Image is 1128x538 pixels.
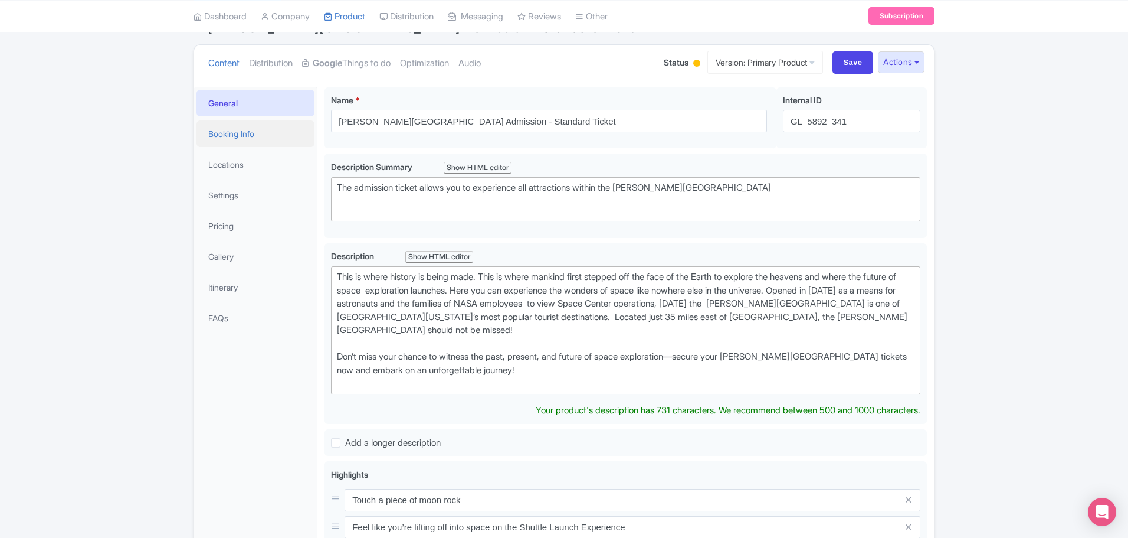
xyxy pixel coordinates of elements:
[331,95,353,105] span: Name
[832,51,874,74] input: Save
[707,51,823,74] a: Version: Primary Product
[196,120,314,147] a: Booking Info
[444,162,511,174] div: Show HTML editor
[302,45,391,82] a: GoogleThings to do
[400,45,449,82] a: Optimization
[196,305,314,331] a: FAQs
[331,162,414,172] span: Description Summary
[196,274,314,301] a: Itinerary
[458,45,481,82] a: Audio
[664,56,688,69] span: Status
[337,181,914,208] div: The admission ticket allows you to experience all attractions within the [PERSON_NAME][GEOGRAPHIC...
[331,469,368,480] span: Highlights
[249,45,293,82] a: Distribution
[783,95,822,105] span: Internal ID
[196,182,314,208] a: Settings
[313,57,342,70] strong: Google
[878,51,924,73] button: Actions
[331,251,376,261] span: Description
[337,270,914,390] div: This is where history is being made. This is where mankind first stepped off the face of the Eart...
[196,243,314,270] a: Gallery
[868,7,934,25] a: Subscription
[345,437,441,448] span: Add a longer description
[405,251,473,263] div: Show HTML editor
[208,45,240,82] a: Content
[196,90,314,116] a: General
[196,213,314,239] a: Pricing
[536,404,920,418] div: Your product's description has 731 characters. We recommend between 500 and 1000 characters.
[196,151,314,178] a: Locations
[1088,498,1116,526] div: Open Intercom Messenger
[691,55,703,73] div: Building
[208,19,641,36] span: [PERSON_NAME][GEOGRAPHIC_DATA] Admission - Standard Ticket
